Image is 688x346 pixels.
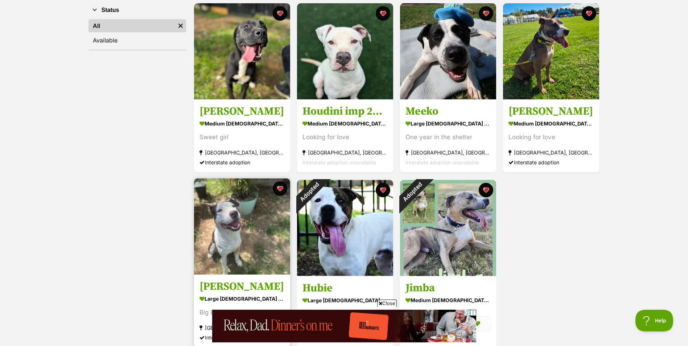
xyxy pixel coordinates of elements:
[508,105,594,119] h3: [PERSON_NAME]
[508,158,594,168] div: Interstate adoption
[302,295,388,305] div: large [DEMOGRAPHIC_DATA] Dog
[273,6,287,21] button: favourite
[479,6,493,21] button: favourite
[508,148,594,158] div: [GEOGRAPHIC_DATA], [GEOGRAPHIC_DATA]
[199,148,285,158] div: [GEOGRAPHIC_DATA], [GEOGRAPHIC_DATA]
[405,295,491,305] div: medium [DEMOGRAPHIC_DATA] Dog
[199,308,285,317] div: Big Boy
[199,333,285,342] div: Interstate adoption
[503,3,599,99] img: Miley
[376,6,390,21] button: favourite
[302,148,388,158] div: [GEOGRAPHIC_DATA], [GEOGRAPHIC_DATA]
[273,181,287,196] button: favourite
[199,158,285,168] div: Interstate adoption
[302,133,388,143] div: Looking for love
[199,133,285,143] div: Sweet girl
[199,105,285,119] h3: [PERSON_NAME]
[405,316,491,331] div: I'VE BEEN ADOPTED
[377,300,397,307] span: Close
[405,281,491,295] h3: Jimba
[88,18,186,50] div: Status
[405,133,491,143] div: One year in the shelter
[390,170,433,214] div: Adopted
[400,180,496,276] img: Jimba
[376,183,390,197] button: favourite
[503,99,599,173] a: [PERSON_NAME] medium [DEMOGRAPHIC_DATA] Dog Looking for love [GEOGRAPHIC_DATA], [GEOGRAPHIC_DATA]...
[287,170,330,214] div: Adopted
[400,3,496,99] img: Meeko
[400,270,496,277] a: Adopted
[302,119,388,129] div: medium [DEMOGRAPHIC_DATA] Dog
[508,133,594,143] div: Looking for love
[88,19,175,32] a: All
[508,119,594,129] div: medium [DEMOGRAPHIC_DATA] Dog
[302,160,376,166] span: Interstate adoption unavailable
[302,105,388,119] h3: Houdini imp 2842
[405,119,491,129] div: large [DEMOGRAPHIC_DATA] Dog
[479,183,493,197] button: favourite
[212,310,476,342] iframe: Advertisement
[199,119,285,129] div: medium [DEMOGRAPHIC_DATA] Dog
[400,99,496,173] a: Meeko large [DEMOGRAPHIC_DATA] Dog One year in the shelter [GEOGRAPHIC_DATA], [GEOGRAPHIC_DATA] I...
[194,3,290,99] img: Tammy
[199,323,285,333] div: [GEOGRAPHIC_DATA], [GEOGRAPHIC_DATA]
[88,5,186,15] button: Status
[405,148,491,158] div: [GEOGRAPHIC_DATA], [GEOGRAPHIC_DATA]
[635,310,673,331] iframe: Help Scout Beacon - Open
[297,180,393,276] img: Hubie
[175,19,186,32] a: Remove filter
[405,333,491,343] div: over [DATE]
[582,6,596,21] button: favourite
[194,178,290,275] img: Ken
[297,99,393,173] a: Houdini imp 2842 medium [DEMOGRAPHIC_DATA] Dog Looking for love [GEOGRAPHIC_DATA], [GEOGRAPHIC_DA...
[88,34,186,47] a: Available
[199,293,285,304] div: large [DEMOGRAPHIC_DATA] Dog
[199,280,285,293] h3: [PERSON_NAME]
[297,3,393,99] img: Houdini imp 2842
[302,281,388,295] h3: Hubie
[194,99,290,173] a: [PERSON_NAME] medium [DEMOGRAPHIC_DATA] Dog Sweet girl [GEOGRAPHIC_DATA], [GEOGRAPHIC_DATA] Inter...
[297,270,393,277] a: Adopted
[405,160,479,166] span: Interstate adoption unavailable
[405,105,491,119] h3: Meeko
